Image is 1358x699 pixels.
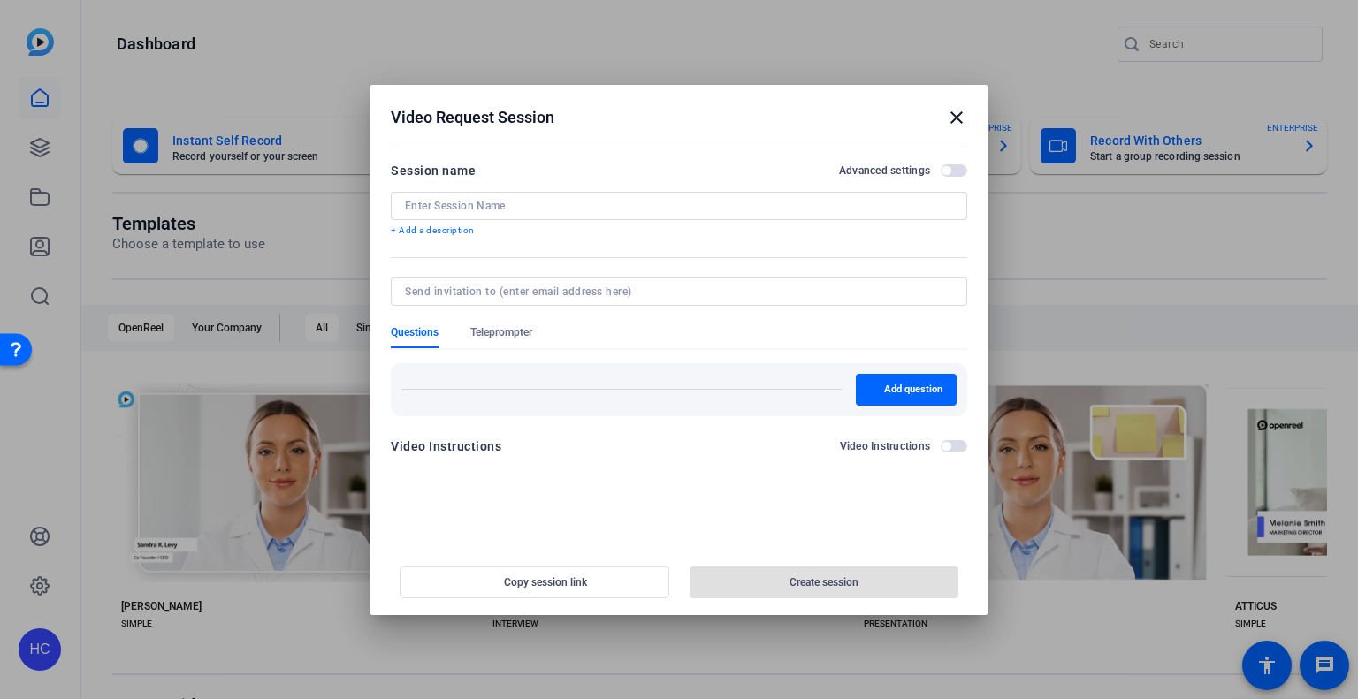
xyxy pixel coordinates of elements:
[391,436,501,457] div: Video Instructions
[470,325,532,339] span: Teleprompter
[856,374,957,406] button: Add question
[391,160,476,181] div: Session name
[946,107,967,128] mat-icon: close
[840,439,931,453] h2: Video Instructions
[405,199,953,213] input: Enter Session Name
[405,285,946,299] input: Send invitation to (enter email address here)
[884,383,942,397] span: Add question
[391,107,967,128] div: Video Request Session
[839,163,930,178] h2: Advanced settings
[391,224,967,238] p: + Add a description
[391,325,439,339] span: Questions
